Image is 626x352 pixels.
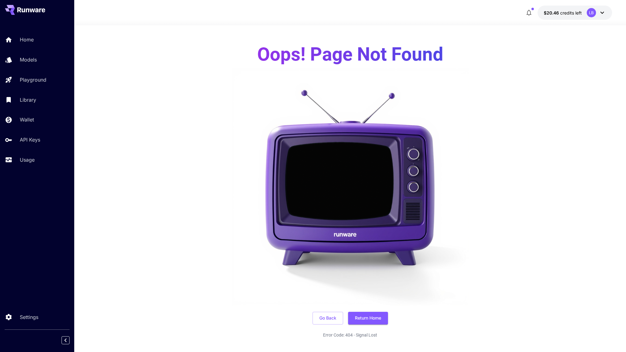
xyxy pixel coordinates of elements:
h1: Oops! Page Not Found [257,45,443,65]
p: Playground [20,76,46,83]
button: Return Home [348,312,388,324]
button: Go Back [313,312,343,324]
div: Collapse sidebar [66,335,74,346]
button: Collapse sidebar [62,336,70,344]
p: Library [20,96,36,104]
p: Wallet [20,116,34,123]
img: Purple 3d television [232,68,469,305]
span: credits left [560,10,582,15]
p: API Keys [20,136,40,143]
button: $20.46119LB [538,6,612,20]
span: $20.46 [544,10,560,15]
p: Settings [20,313,38,321]
p: Usage [20,156,35,163]
div: LB [587,8,596,17]
p: Error Code: 404 - Signal Lost [323,332,377,338]
div: $20.46119 [544,10,582,16]
p: Models [20,56,37,63]
p: Home [20,36,34,43]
